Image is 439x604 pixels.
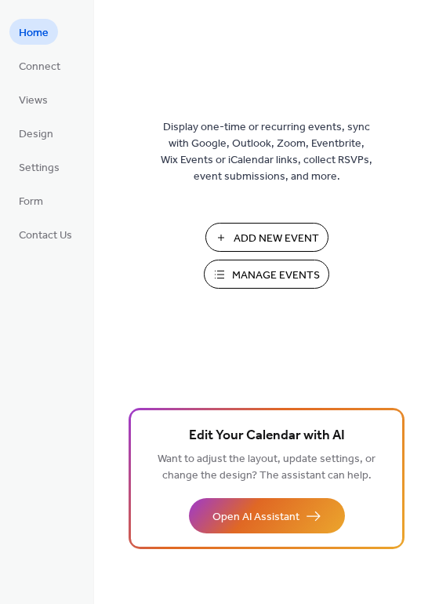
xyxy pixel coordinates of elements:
span: Connect [19,59,60,75]
a: Home [9,19,58,45]
span: Open AI Assistant [212,509,299,526]
span: Design [19,126,53,143]
span: Home [19,25,49,42]
a: Form [9,187,53,213]
a: Settings [9,154,69,180]
a: Connect [9,53,70,78]
span: Edit Your Calendar with AI [189,425,345,447]
span: Settings [19,160,60,176]
a: Views [9,86,57,112]
button: Open AI Assistant [189,498,345,533]
span: Form [19,194,43,210]
span: Manage Events [232,267,320,284]
button: Manage Events [204,260,329,289]
span: Add New Event [234,231,319,247]
span: Want to adjust the layout, update settings, or change the design? The assistant can help. [158,449,376,486]
span: Display one-time or recurring events, sync with Google, Outlook, Zoom, Eventbrite, Wix Events or ... [161,119,372,185]
button: Add New Event [205,223,328,252]
span: Views [19,93,48,109]
a: Contact Us [9,221,82,247]
span: Contact Us [19,227,72,244]
a: Design [9,120,63,146]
